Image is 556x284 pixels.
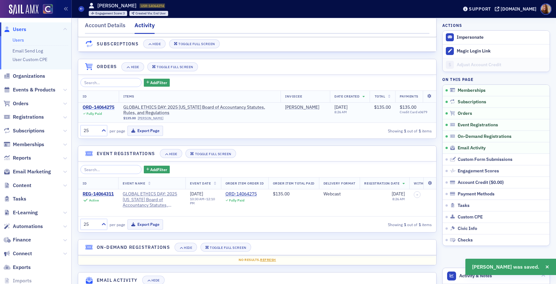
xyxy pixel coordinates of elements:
[414,181,464,185] span: With Printed E-Materials
[458,214,483,220] span: Custom CPE
[190,197,204,201] time: 10:30 AM
[135,21,155,34] div: Activity
[13,236,31,243] span: Finance
[210,246,246,249] div: Toggle Full Screen
[147,62,198,71] button: Toggle Full Screen
[458,226,477,232] span: Civic Info
[417,222,422,227] strong: 1
[127,126,163,136] button: Export Page
[123,181,145,185] span: Event Name
[135,12,166,15] div: End User
[392,191,405,197] span: [DATE]
[442,22,462,28] h4: Actions
[95,12,125,15] div: 3
[273,181,315,185] span: Order Item Total Paid
[403,128,407,134] strong: 1
[4,236,31,243] a: Finance
[184,246,192,249] div: Hide
[495,7,539,11] button: [DOMAIN_NAME]
[458,88,486,93] span: Memberships
[9,4,38,15] img: SailAMX
[84,127,98,134] div: 25
[13,209,38,216] span: E-Learning
[169,152,177,156] div: Hide
[13,141,44,148] span: Memberships
[442,76,550,82] h4: On this page
[458,145,486,151] span: Email Activity
[123,191,181,208] a: GLOBAL ETHICS DAY: 2025 [US_STATE] Board of Accountancy Statutes, Rules, and Regulations
[4,86,55,93] a: Events & Products
[334,110,347,114] time: 8:26 AM
[135,11,153,15] span: Created Via :
[97,277,138,284] h4: Email Activity
[458,122,498,128] span: Event Registrations
[469,6,491,12] div: Support
[458,180,504,185] div: Account Credit ( )
[13,114,44,121] span: Registrations
[144,166,170,174] button: AddFilter
[97,63,117,70] h4: Orders
[121,62,144,71] button: Hide
[123,116,136,120] span: $135.00
[458,134,511,139] span: On-Demand Registrations
[443,58,550,72] a: Adjust Account Credit
[4,264,31,271] a: Exports
[84,221,98,228] div: 25
[190,191,203,197] span: [DATE]
[225,191,257,197] div: ORD-14064275
[4,114,44,121] a: Registrations
[285,105,325,110] span: Justin Lewis
[150,80,167,85] span: Add Filter
[319,222,432,227] div: Showing out of items
[323,181,356,185] span: Delivery Format
[83,94,86,99] span: ID
[97,150,155,157] h4: Event Registrations
[123,191,181,208] span: GLOBAL ETHICS DAY: 2025 Colorado Board of Accountancy Statutes, Rules, and Regulations
[13,223,43,230] span: Automations
[459,272,492,279] span: Activity & Notes
[83,105,114,110] a: ORD-14064275
[457,35,484,40] button: Impersonate
[4,141,44,148] a: Memberships
[83,181,86,185] span: ID
[4,127,45,134] a: Subscriptions
[229,198,244,202] div: Fully Paid
[160,149,182,158] button: Hide
[13,86,55,93] span: Events & Products
[131,65,139,69] div: Hide
[458,111,472,116] span: Orders
[144,79,170,87] button: AddFilter
[123,105,276,116] a: GLOBAL ETHICS DAY: 2025 [US_STATE] Board of Accountancy Statutes, Rules, and Regulations
[334,94,359,99] span: Date Created
[83,257,432,263] div: No results.
[86,112,102,116] div: Fully Paid
[457,48,546,54] div: Magic Login Link
[491,179,502,185] span: $0.00
[97,40,139,47] h4: Subscriptions
[260,257,276,262] span: Refresh
[13,26,26,33] span: Users
[285,94,302,99] span: Invoicee
[83,191,114,197] a: REG-14064311
[319,128,432,134] div: Showing out of items
[4,168,51,175] a: Email Marketing
[169,39,220,48] button: Toggle Full Screen
[13,182,31,189] span: Content
[157,65,193,69] div: Toggle Full Screen
[143,39,166,48] button: Hide
[13,127,45,134] span: Subscriptions
[89,198,99,202] div: Active
[80,165,142,174] input: Search…
[4,26,26,33] a: Users
[458,157,512,162] span: Custom Form Submissions
[80,78,142,87] input: Search…
[129,11,168,16] div: Created Via: End User
[175,243,197,252] button: Hide
[364,181,399,185] span: Registration Date
[285,105,319,110] a: [PERSON_NAME]
[13,264,31,271] span: Exports
[540,4,552,15] span: Profile
[13,100,29,107] span: Orders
